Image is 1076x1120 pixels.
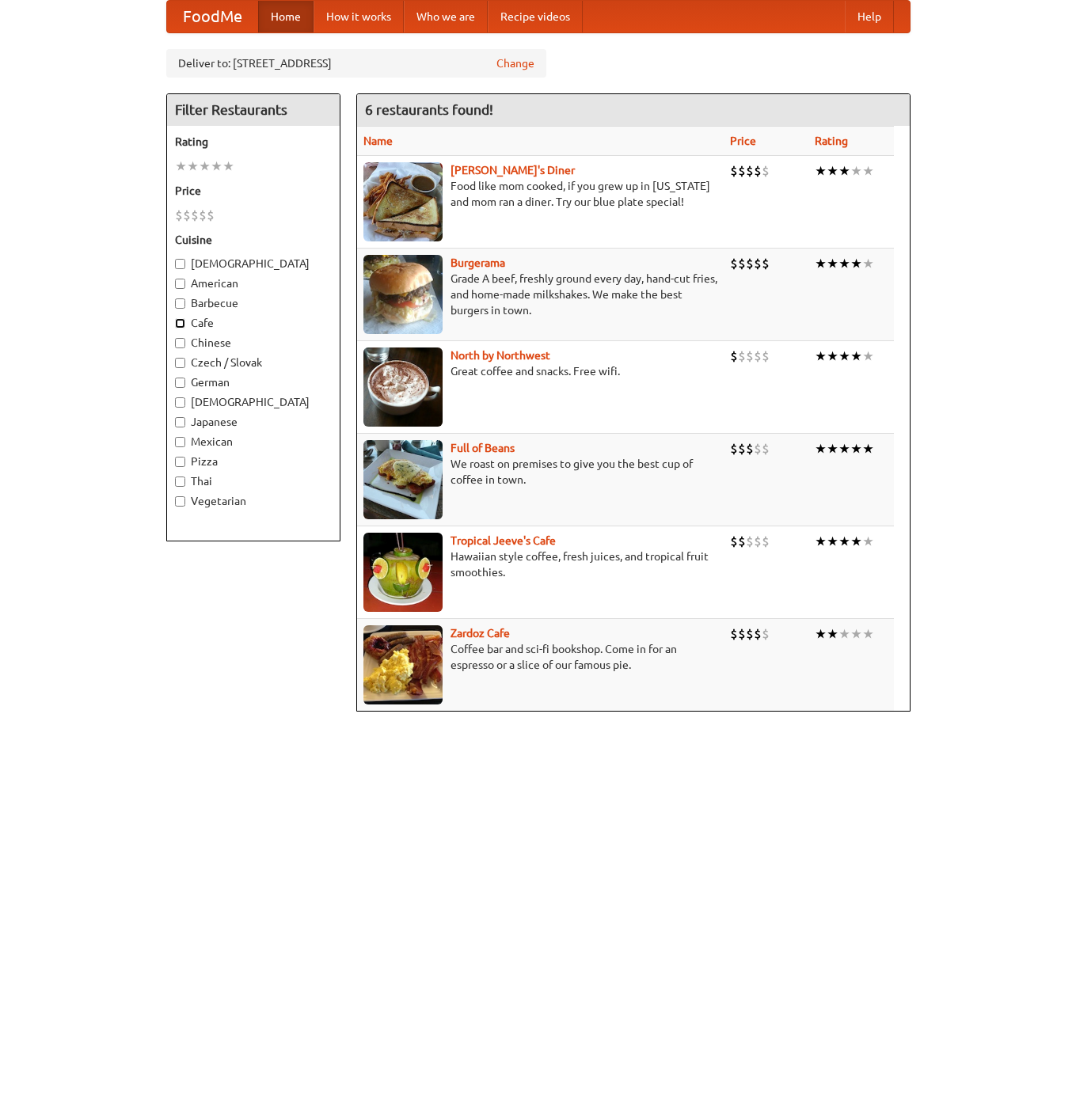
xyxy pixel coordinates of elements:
[838,255,850,272] li: ★
[754,162,762,180] li: $
[827,162,838,180] li: ★
[451,164,575,177] a: [PERSON_NAME]'s Diner
[175,134,332,150] h5: Rating
[175,279,185,289] input: American
[850,162,862,180] li: ★
[211,158,222,175] li: ★
[746,625,754,643] li: $
[365,102,493,117] ng-pluralize: 6 restaurants found!
[167,94,340,126] h4: Filter Restaurants
[175,183,332,199] h5: Price
[363,549,717,580] p: Hawaiian style coffee, fresh juices, and tropical fruit smoothies.
[730,162,738,180] li: $
[363,625,443,704] img: zardoz.jpg
[175,275,332,291] label: American
[175,358,185,368] input: Czech / Slovak
[746,162,754,180] li: $
[175,374,332,390] label: German
[815,440,827,457] li: ★
[730,255,738,272] li: $
[363,440,443,519] img: beans.jpg
[363,162,443,241] img: sallys.jpg
[451,627,510,640] a: Zardoz Cafe
[175,437,185,447] input: Mexican
[730,347,738,365] li: $
[175,318,185,328] input: Cafe
[862,347,874,365] li: ★
[175,414,332,430] label: Japanese
[167,1,258,32] a: FoodMe
[175,493,332,509] label: Vegetarian
[199,207,207,224] li: $
[850,625,862,643] li: ★
[451,256,505,269] a: Burgerama
[762,440,770,457] li: $
[404,1,488,32] a: Who we are
[738,347,746,365] li: $
[838,440,850,457] li: ★
[827,255,838,272] li: ★
[738,162,746,180] li: $
[175,434,332,450] label: Mexican
[738,625,746,643] li: $
[862,533,874,550] li: ★
[363,363,717,379] p: Great coffee and snacks. Free wifi.
[175,355,332,370] label: Czech / Slovak
[746,440,754,457] li: $
[762,347,770,365] li: $
[762,625,770,643] li: $
[730,135,756,147] a: Price
[862,255,874,272] li: ★
[762,255,770,272] li: $
[175,457,185,467] input: Pizza
[738,255,746,272] li: $
[845,1,894,32] a: Help
[314,1,404,32] a: How it works
[815,255,827,272] li: ★
[850,440,862,457] li: ★
[738,440,746,457] li: $
[862,440,874,457] li: ★
[838,162,850,180] li: ★
[746,255,754,272] li: $
[838,625,850,643] li: ★
[730,440,738,457] li: $
[451,534,556,547] b: Tropical Jeeve's Cafe
[175,232,332,248] h5: Cuisine
[175,207,183,224] li: $
[363,533,443,612] img: jeeves.jpg
[175,394,332,410] label: [DEMOGRAPHIC_DATA]
[175,256,332,271] label: [DEMOGRAPHIC_DATA]
[850,533,862,550] li: ★
[746,533,754,550] li: $
[175,259,185,269] input: [DEMOGRAPHIC_DATA]
[754,625,762,643] li: $
[175,295,332,311] label: Barbecue
[838,533,850,550] li: ★
[363,347,443,427] img: north.jpg
[754,255,762,272] li: $
[363,641,717,673] p: Coffee bar and sci-fi bookshop. Come in for an espresso or a slice of our famous pie.
[496,55,534,71] a: Change
[754,347,762,365] li: $
[258,1,314,32] a: Home
[451,442,515,454] a: Full of Beans
[827,347,838,365] li: ★
[815,162,827,180] li: ★
[762,533,770,550] li: $
[738,533,746,550] li: $
[815,625,827,643] li: ★
[363,178,717,210] p: Food like mom cooked, if you grew up in [US_STATE] and mom ran a diner. Try our blue plate special!
[363,271,717,318] p: Grade A beef, freshly ground every day, hand-cut fries, and home-made milkshakes. We make the bes...
[815,533,827,550] li: ★
[451,349,550,362] a: North by Northwest
[175,298,185,309] input: Barbecue
[175,338,185,348] input: Chinese
[175,496,185,507] input: Vegetarian
[746,347,754,365] li: $
[815,135,848,147] a: Rating
[862,162,874,180] li: ★
[363,135,393,147] a: Name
